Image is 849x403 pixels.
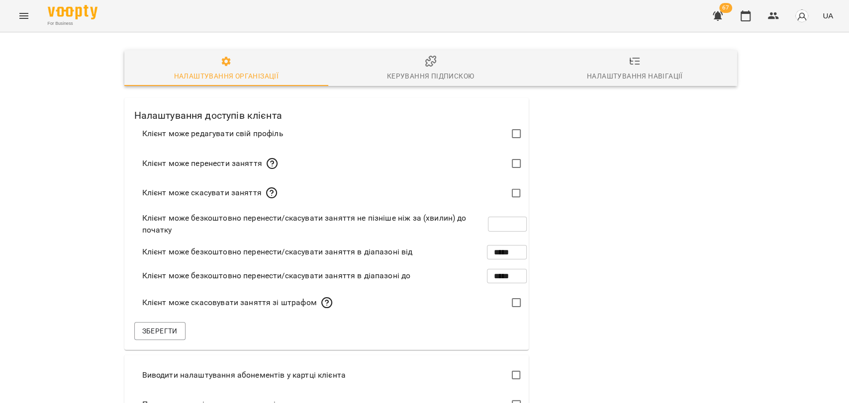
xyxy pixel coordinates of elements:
[174,70,279,82] div: Налаштування організації
[48,5,97,19] img: Voopty Logo
[142,325,178,337] span: Зберегти
[823,10,833,21] span: UA
[142,158,278,169] div: Клієнт може перенести заняття
[12,4,36,28] button: Menu
[134,322,186,340] button: Зберегти
[142,128,283,140] span: Клієнт може редагувати свій профіль
[321,297,333,309] svg: Дозволяє клієнту скасовувати індивідуальні уроки поза вказаним діапазоном(наприклад за 15 хвилин ...
[48,20,97,27] span: For Business
[142,212,488,236] span: Клієнт може безкоштовно перенести/скасувати заняття не пізніше ніж за (хвилин) до початку
[142,297,333,309] div: Клієнт може скасовувати заняття зі штрафом
[266,187,278,199] svg: Дозволяє клієнтам скасовувати індивідуальні уроки (без штрафу)
[387,70,474,82] div: Керування підпискою
[487,262,527,290] input: Клієнт може безкоштовно перенести/скасувати заняття в діапазоні до
[142,270,411,282] span: Клієнт може безкоштовно перенести/скасувати заняття в діапазоні до
[719,3,732,13] span: 67
[587,70,683,82] div: Налаштування навігації
[488,210,527,238] input: Клієнт може безкоштовно перенести/скасувати заняття не пізніше ніж за (хвилин) до початку
[142,369,346,381] span: Виводити налаштування абонементів у картці клієнта
[142,246,413,258] span: Клієнт може безкоштовно перенести/скасувати заняття в діапазоні від
[142,187,278,199] div: Клієнт може скасувати заняття
[124,98,529,123] h2: Налаштування доступів клієнта
[819,6,837,25] button: UA
[795,9,809,23] img: avatar_s.png
[266,158,278,169] svg: Дозволяє клієнтам переносити індивідуальні уроки
[487,238,527,266] input: Клієнт може безкоштовно перенести/скасувати заняття в діапазоні від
